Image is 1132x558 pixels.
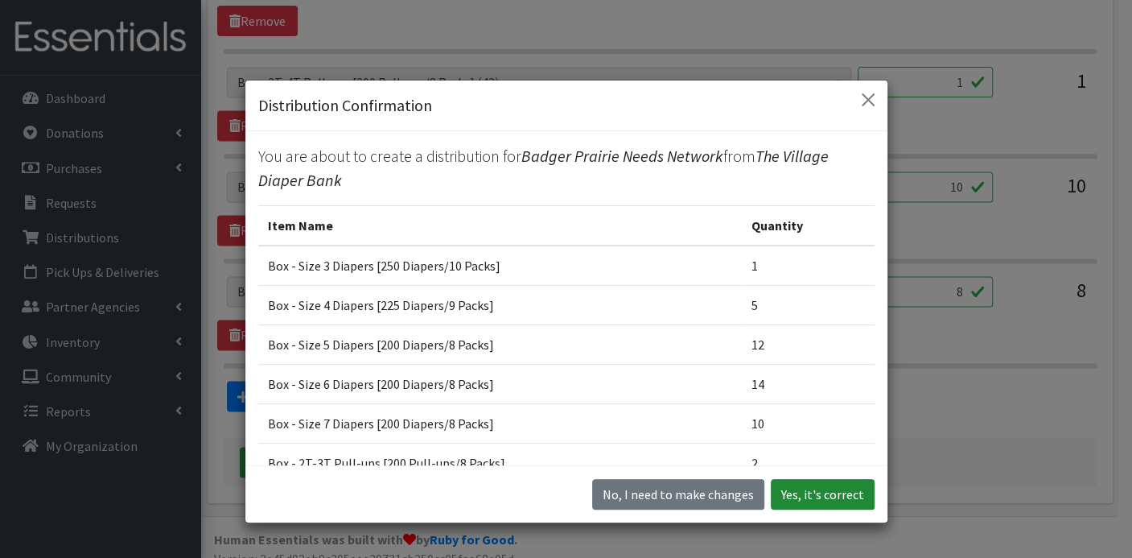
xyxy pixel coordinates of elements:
[258,93,432,118] h5: Distribution Confirmation
[742,403,875,443] td: 10
[742,285,875,324] td: 5
[855,87,881,113] button: Close
[592,479,764,510] button: No I need to make changes
[742,324,875,364] td: 12
[258,246,742,286] td: Box - Size 3 Diapers [250 Diapers/10 Packs]
[258,144,875,192] p: You are about to create a distribution for from
[742,246,875,286] td: 1
[742,364,875,403] td: 14
[258,324,742,364] td: Box - Size 5 Diapers [200 Diapers/8 Packs]
[258,443,742,482] td: Box - 2T-3T Pull-ups [200 Pull-ups/8 Packs]
[742,443,875,482] td: 2
[258,364,742,403] td: Box - Size 6 Diapers [200 Diapers/8 Packs]
[521,146,723,166] span: Badger Prairie Needs Network
[742,205,875,246] th: Quantity
[258,403,742,443] td: Box - Size 7 Diapers [200 Diapers/8 Packs]
[258,285,742,324] td: Box - Size 4 Diapers [225 Diapers/9 Packs]
[771,479,875,510] button: Yes, it's correct
[258,146,829,190] span: The Village Diaper Bank
[258,205,742,246] th: Item Name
